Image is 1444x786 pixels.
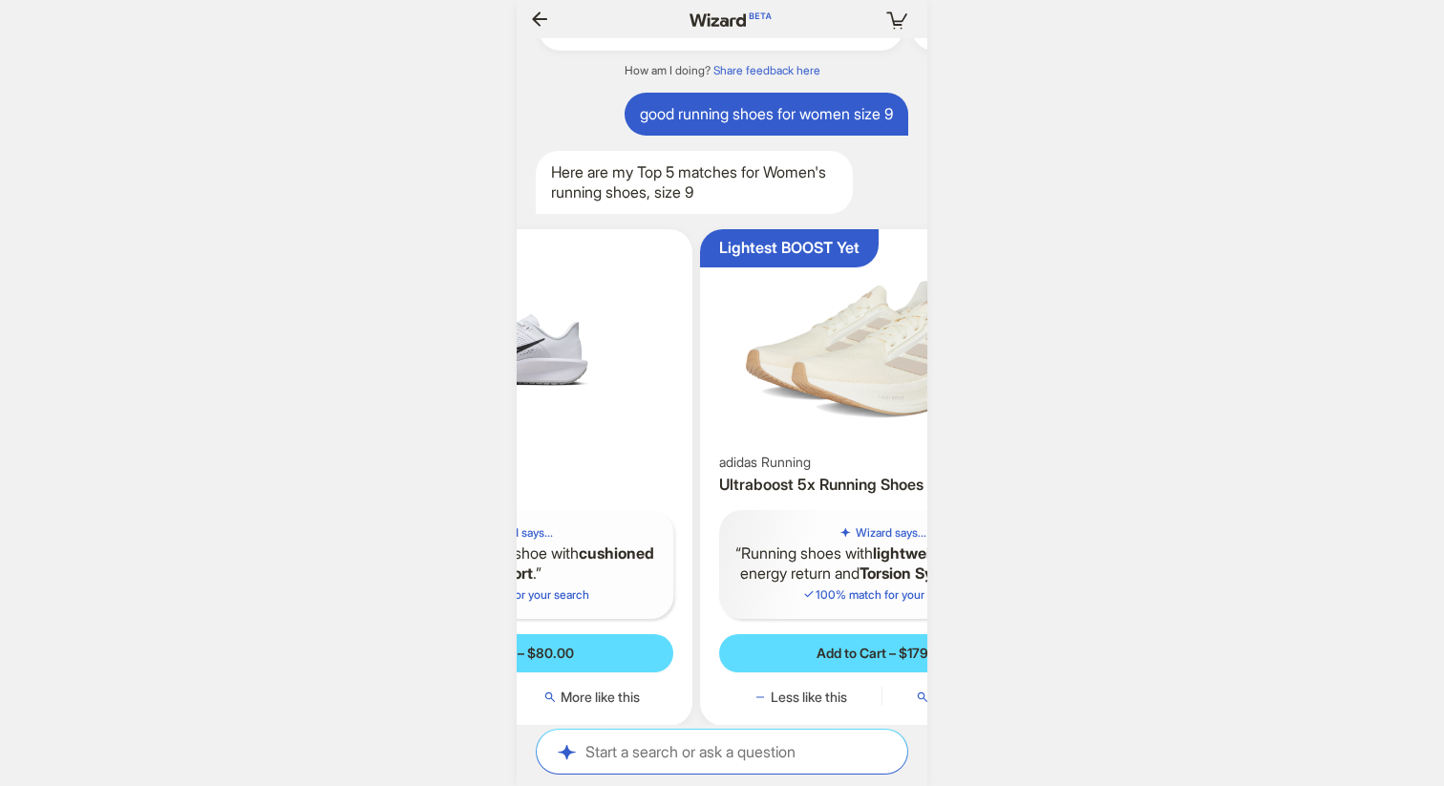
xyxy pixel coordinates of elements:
div: Here are my Top 5 matches for Women's running shoes, size 9 [536,151,853,214]
b: Torsion System [860,563,968,583]
span: More like this [561,689,640,706]
span: Add to Cart – $179.95 [817,645,948,662]
div: good running shoes for women size 9 [625,93,908,136]
img: Ultraboost 5x Running Shoes [708,237,1058,450]
h5: Wizard says... [856,525,926,541]
span: adidas Running [719,454,811,471]
span: Less like this [771,689,847,706]
div: How am I doing? [517,63,927,78]
button: More like this [510,688,673,707]
div: Lightest BOOST Yet [719,238,860,258]
b: lightweight BOOST [873,543,1010,563]
a: Share feedback here [713,63,820,77]
h3: Ultraboost 5x Running Shoes [719,475,1047,495]
q: Running shoes with for energy return and stability [734,543,1031,584]
h5: Wizard says... [482,525,553,541]
span: 100 % match for your search [802,587,963,602]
